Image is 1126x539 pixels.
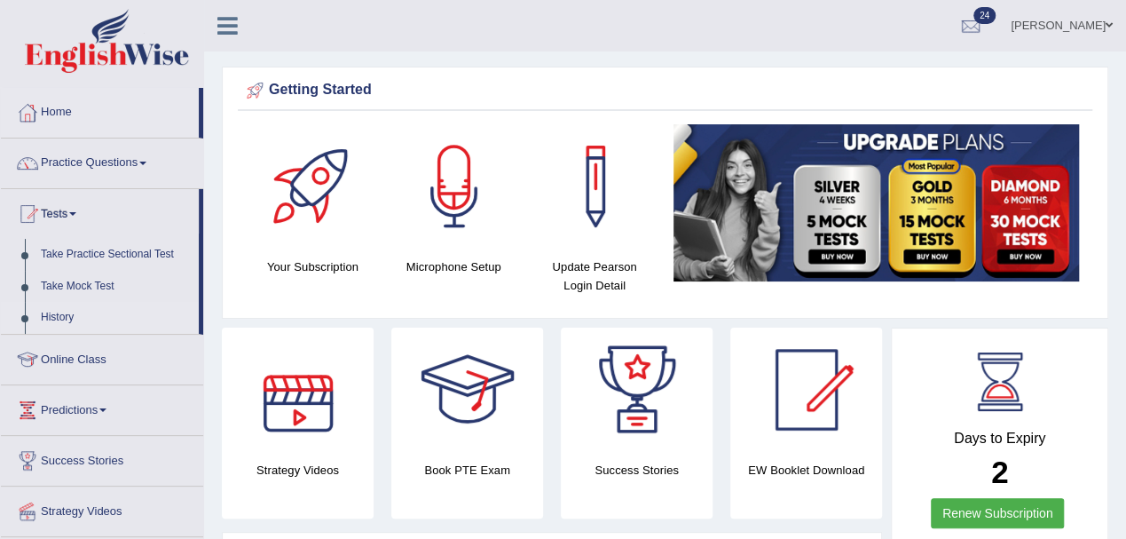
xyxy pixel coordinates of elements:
[1,335,203,379] a: Online Class
[1,436,203,480] a: Success Stories
[1,487,203,531] a: Strategy Videos
[33,239,199,271] a: Take Practice Sectional Test
[931,498,1065,528] a: Renew Subscription
[1,189,199,234] a: Tests
[911,431,1088,447] h4: Days to Expiry
[730,461,882,480] h4: EW Booklet Download
[1,88,199,132] a: Home
[561,461,713,480] h4: Success Stories
[991,455,1008,489] b: 2
[391,461,543,480] h4: Book PTE Exam
[251,258,374,276] h4: Your Subscription
[1,385,203,430] a: Predictions
[1,139,203,183] a: Practice Questions
[973,7,996,24] span: 24
[242,77,1088,104] div: Getting Started
[33,302,199,334] a: History
[392,258,516,276] h4: Microphone Setup
[222,461,374,480] h4: Strategy Videos
[533,258,657,295] h4: Update Pearson Login Detail
[673,124,1079,281] img: small5.jpg
[33,271,199,303] a: Take Mock Test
